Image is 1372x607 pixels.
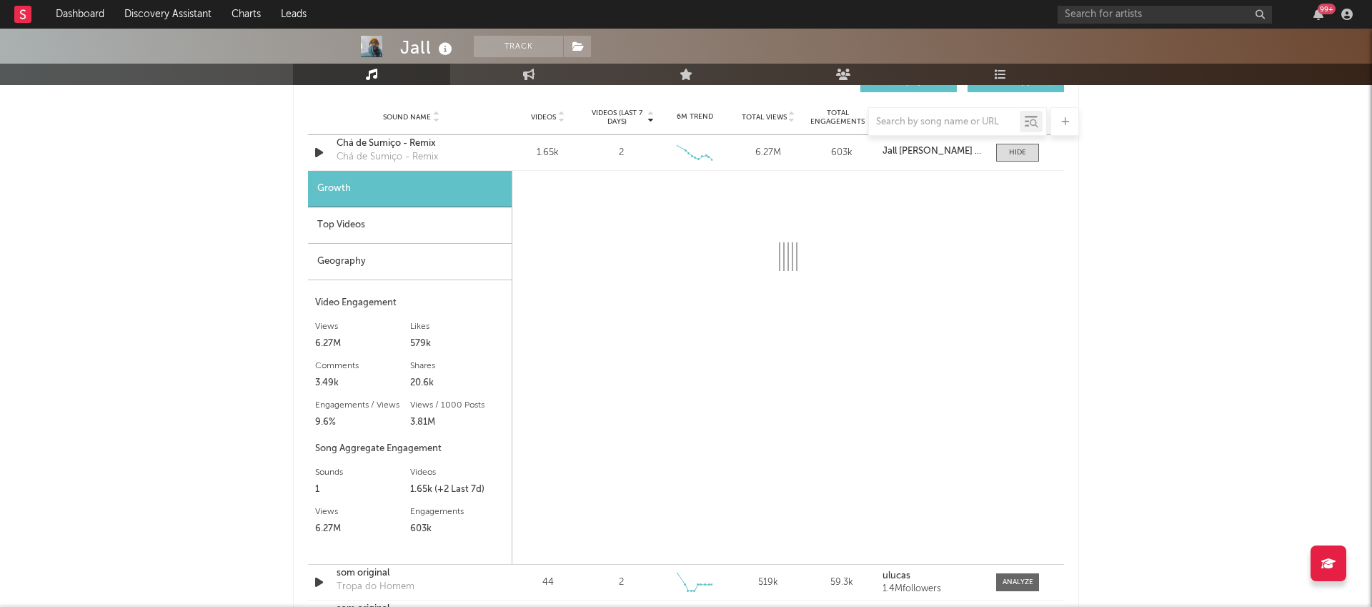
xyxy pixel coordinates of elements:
[809,576,875,590] div: 59.3k
[410,335,505,352] div: 579k
[474,36,563,57] button: Track
[315,375,410,392] div: 3.49k
[869,117,1020,128] input: Search by song name or URL
[514,576,581,590] div: 44
[410,414,505,431] div: 3.81M
[1058,6,1272,24] input: Search for artists
[1313,9,1323,20] button: 99+
[315,335,410,352] div: 6.27M
[308,171,512,207] div: Growth
[315,414,410,431] div: 9.6%
[1318,4,1336,14] div: 99 +
[809,146,875,160] div: 603k
[315,295,504,312] div: Video Engagement
[315,464,410,481] div: Sounds
[735,146,802,160] div: 6.27M
[315,440,504,458] div: Song Aggregate Engagement
[337,580,414,594] div: Tropa do Homem
[883,571,982,581] a: ulucas
[337,566,486,581] a: som original
[735,576,802,590] div: 519k
[337,137,486,151] a: Chá de Sumiço - Remix
[883,584,982,594] div: 1.4M followers
[410,503,505,520] div: Engagements
[410,397,505,414] div: Views / 1000 Posts
[410,464,505,481] div: Videos
[410,481,505,498] div: 1.65k (+2 Last 7d)
[315,397,410,414] div: Engagements / Views
[308,244,512,280] div: Geography
[315,503,410,520] div: Views
[315,318,410,335] div: Views
[315,520,410,538] div: 6.27M
[883,147,982,157] a: Jall [PERSON_NAME] & ProdMenorJotta & [PERSON_NAME] & [PERSON_NAME]
[308,207,512,244] div: Top Videos
[883,571,910,581] strong: ulucas
[883,147,1223,156] strong: Jall [PERSON_NAME] & ProdMenorJotta & [PERSON_NAME] & [PERSON_NAME]
[619,146,624,160] div: 2
[337,150,438,164] div: Chá de Sumiço - Remix
[410,375,505,392] div: 20.6k
[315,481,410,498] div: 1
[315,357,410,375] div: Comments
[619,576,624,590] div: 2
[410,520,505,538] div: 603k
[410,357,505,375] div: Shares
[514,146,581,160] div: 1.65k
[400,36,456,59] div: Jall
[410,318,505,335] div: Likes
